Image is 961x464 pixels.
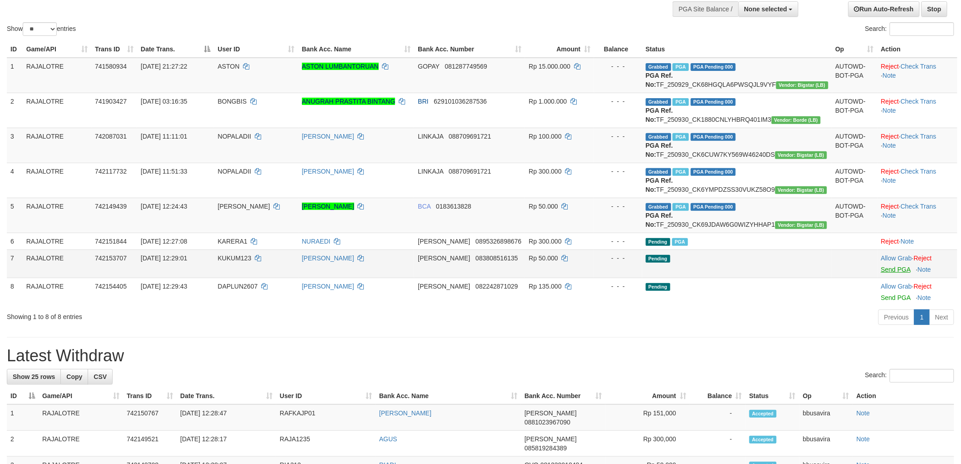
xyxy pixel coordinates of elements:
[646,238,670,246] span: Pending
[95,283,127,290] span: 742154405
[605,404,690,431] td: Rp 151,000
[598,237,638,246] div: - - -
[95,63,127,70] span: 741580934
[88,369,113,384] a: CSV
[691,133,736,141] span: PGA Pending
[646,63,671,71] span: Grabbed
[646,283,670,291] span: Pending
[832,198,877,233] td: AUTOWD-BOT-PGA
[7,128,23,163] td: 3
[529,168,561,175] span: Rp 300.000
[775,221,827,229] span: Vendor URL: https://dashboard.q2checkout.com/secure
[673,168,689,176] span: Marked by bbusavira
[877,41,957,58] th: Action
[772,116,821,124] span: Vendor URL: https://dashboard.q2checkout.com/secure
[598,132,638,141] div: - - -
[476,238,521,245] span: Copy 0895326898676 to clipboard
[598,167,638,176] div: - - -
[418,238,470,245] span: [PERSON_NAME]
[690,388,746,404] th: Balance: activate to sort column ascending
[141,254,187,262] span: [DATE] 12:29:01
[7,198,23,233] td: 5
[881,254,912,262] a: Allow Grab
[302,133,354,140] a: [PERSON_NAME]
[776,81,828,89] span: Vendor URL: https://dashboard.q2checkout.com/secure
[529,63,570,70] span: Rp 15.000.000
[529,238,561,245] span: Rp 300.000
[23,22,57,36] select: Showentries
[598,62,638,71] div: - - -
[672,238,688,246] span: Marked by bbusavira
[418,203,431,210] span: BCA
[95,133,127,140] span: 742087031
[877,128,957,163] td: · ·
[881,283,914,290] span: ·
[799,431,853,457] td: bbusavira
[94,373,107,380] span: CSV
[436,203,471,210] span: Copy 0183613828 to clipboard
[95,168,127,175] span: 742117732
[141,283,187,290] span: [DATE] 12:29:43
[218,283,258,290] span: DAPLUN2607
[302,63,379,70] a: ASTON LUMBANTORUAN
[877,249,957,278] td: ·
[673,98,689,106] span: Marked by bbuasiong
[23,93,91,128] td: RAJALOTRE
[799,388,853,404] th: Op: activate to sort column ascending
[877,198,957,233] td: · ·
[901,168,936,175] a: Check Trans
[525,435,577,443] span: [PERSON_NAME]
[883,72,897,79] a: Note
[276,404,376,431] td: RAFKAJP01
[832,93,877,128] td: AUTOWD-BOT-PGA
[418,98,428,105] span: BRI
[141,203,187,210] span: [DATE] 12:24:43
[521,388,605,404] th: Bank Acc. Number: activate to sort column ascending
[177,388,276,404] th: Date Trans.: activate to sort column ascending
[881,294,911,301] a: Send PGA
[775,186,827,194] span: Vendor URL: https://dashboard.q2checkout.com/secure
[7,369,61,384] a: Show 25 rows
[901,238,914,245] a: Note
[276,431,376,457] td: RAJA1235
[23,278,91,306] td: RAJALOTRE
[23,163,91,198] td: RAJALOTRE
[642,93,832,128] td: TF_250930_CK1880CNLYHBRQ401IM3
[691,203,736,211] span: PGA Pending
[832,128,877,163] td: AUTOWD-BOT-PGA
[642,128,832,163] td: TF_250930_CK6CUW7KY569W46240DS
[857,435,870,443] a: Note
[137,41,214,58] th: Date Trans.: activate to sort column descending
[529,133,561,140] span: Rp 100.000
[39,404,123,431] td: RAJALOTRE
[865,22,954,36] label: Search:
[141,168,187,175] span: [DATE] 11:51:33
[529,98,567,105] span: Rp 1.000.000
[476,283,518,290] span: Copy 082242871029 to clipboard
[529,203,558,210] span: Rp 50.000
[7,22,76,36] label: Show entries
[832,41,877,58] th: Op: activate to sort column ascending
[901,63,936,70] a: Check Trans
[598,254,638,263] div: - - -
[39,431,123,457] td: RAJALOTRE
[673,1,738,17] div: PGA Site Balance /
[95,254,127,262] span: 742153707
[914,254,932,262] a: Reject
[7,93,23,128] td: 2
[7,163,23,198] td: 4
[690,431,746,457] td: -
[605,388,690,404] th: Amount: activate to sort column ascending
[877,93,957,128] td: · ·
[901,133,936,140] a: Check Trans
[914,283,932,290] a: Reject
[7,41,23,58] th: ID
[218,98,247,105] span: BONGBIS
[832,163,877,198] td: AUTOWD-BOT-PGA
[123,431,177,457] td: 742149521
[418,254,470,262] span: [PERSON_NAME]
[853,388,954,404] th: Action
[23,128,91,163] td: RAJALOTRE
[91,41,137,58] th: Trans ID: activate to sort column ascending
[218,133,251,140] span: NOPALADII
